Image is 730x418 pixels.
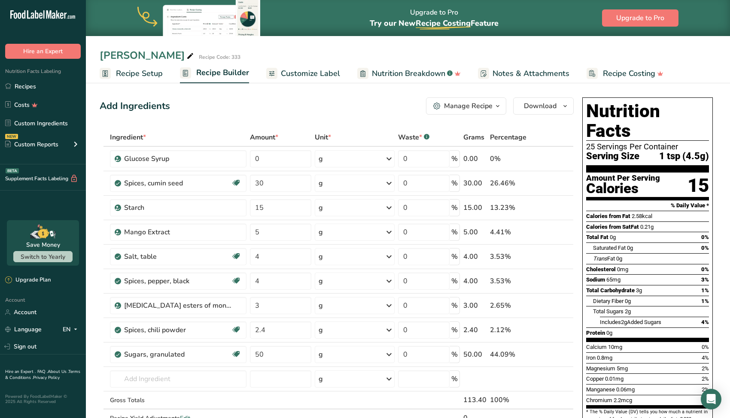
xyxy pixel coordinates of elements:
span: 2.2mcg [614,397,632,403]
div: g [319,154,323,164]
span: Ingredient [110,132,146,142]
div: Waste [398,132,429,142]
div: EN [63,324,81,335]
div: 15.00 [463,203,487,213]
h1: Nutrition Facts [586,101,709,141]
div: 25 Servings Per Container [586,142,709,151]
span: 3% [701,276,709,283]
div: 0.00 [463,154,487,164]
span: 10mg [608,344,622,350]
span: 0% [701,234,709,240]
span: Amount [250,132,278,142]
span: Total Sugars [593,308,624,315]
span: Percentage [490,132,526,142]
a: Recipe Setup [100,64,163,83]
span: Switch to Yearly [21,253,65,261]
span: Iron [586,354,596,361]
div: 26.46% [490,178,533,188]
div: Salt, table [124,251,231,262]
div: 4.41% [490,227,533,237]
span: Chromium [586,397,612,403]
section: % Daily Value * [586,200,709,211]
div: Mango Extract [124,227,231,237]
span: 4% [701,319,709,325]
span: 65mg [606,276,620,283]
a: Language [5,322,42,337]
a: Privacy Policy [33,375,60,381]
span: Cholesterol [586,266,616,273]
span: Total Carbohydrate [586,287,635,294]
div: g [319,300,323,311]
span: 1 tsp (4.5g) [659,151,709,162]
div: 13.23% [490,203,533,213]
div: Custom Reports [5,140,58,149]
div: 2.65% [490,300,533,311]
span: 0.01mg [605,376,624,382]
span: 0g [616,255,622,262]
span: 0.8mg [597,354,612,361]
span: 1% [701,287,709,294]
div: Add Ingredients [100,99,170,113]
span: Protein [586,330,605,336]
span: Copper [586,376,604,382]
div: Save Money [26,240,60,249]
span: 0.21g [640,224,654,230]
span: Nutrition Breakdown [372,68,445,79]
span: 0mg [617,266,628,273]
div: 44.09% [490,349,533,360]
div: 3.53% [490,251,533,262]
span: 0% [701,266,709,273]
div: Gross Totals [110,396,246,405]
div: 4.00 [463,276,487,286]
div: 3.53% [490,276,533,286]
div: Upgrade to Pro [370,0,499,36]
div: Spices, chili powder [124,325,231,335]
div: g [319,251,323,262]
button: Switch to Yearly [13,251,73,262]
div: g [319,276,323,286]
span: 0g [627,245,633,251]
span: Calories from SatFat [586,224,639,230]
div: 50.00 [463,349,487,360]
span: Recipe Builder [196,67,249,79]
div: 15 [687,174,709,197]
div: Amount Per Serving [586,174,660,182]
span: 2% [702,386,709,393]
span: 0.06mg [616,386,635,393]
div: g [319,349,323,360]
a: Recipe Costing [587,64,663,83]
div: NEW [5,134,18,139]
div: g [319,325,323,335]
span: 2% [702,376,709,382]
div: 30.00 [463,178,487,188]
span: 5mg [617,365,628,372]
span: Notes & Attachments [493,68,569,79]
div: Powered By FoodLabelMaker © 2025 All Rights Reserved [5,394,81,404]
span: Calcium [586,344,607,350]
span: Upgrade to Pro [616,13,664,23]
div: Spices, cumin seed [124,178,231,188]
div: Upgrade Plan [5,276,51,285]
div: 113.40 [463,395,487,405]
div: 4.00 [463,251,487,262]
span: Total Fat [586,234,608,240]
a: Terms & Conditions . [5,369,80,381]
button: Hire an Expert [5,44,81,59]
div: g [319,227,323,237]
span: 3g [636,287,642,294]
div: g [319,203,323,213]
span: Magnesium [586,365,615,372]
span: 0g [625,298,631,304]
span: Try our New Feature [370,18,499,28]
span: Customize Label [281,68,340,79]
div: g [319,374,323,384]
div: 5.00 [463,227,487,237]
div: Open Intercom Messenger [701,389,721,409]
div: g [319,178,323,188]
span: Manganese [586,386,615,393]
div: 2.40 [463,325,487,335]
span: 2.58kcal [632,213,652,219]
div: Manage Recipe [444,101,493,111]
button: Upgrade to Pro [602,9,678,27]
button: Download [513,97,574,115]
